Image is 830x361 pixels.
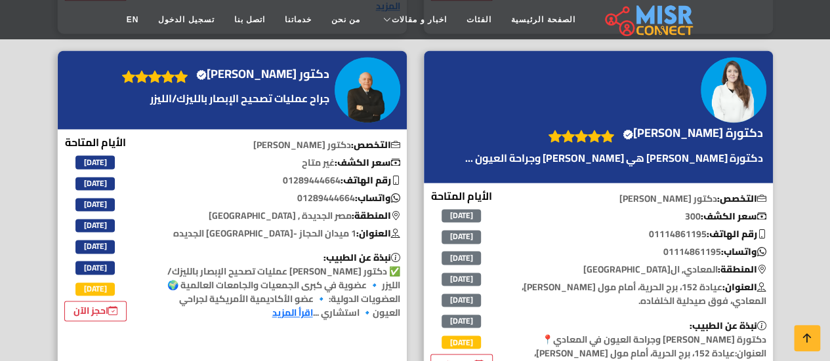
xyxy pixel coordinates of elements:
[148,7,224,32] a: تسجيل الدخول
[515,210,773,223] p: 300
[64,301,127,321] a: احجز الآن
[75,282,115,295] span: [DATE]
[75,240,115,253] span: [DATE]
[515,263,773,276] p: المعادي, ال[GEOGRAPHIC_DATA]
[515,227,773,241] p: 01114861195
[64,134,127,321] div: الأيام المتاحة
[718,261,766,278] b: المنطقة:
[196,67,329,81] h4: دكتور [PERSON_NAME]
[75,261,115,274] span: [DATE]
[351,136,400,153] b: التخصص:
[462,150,766,166] a: دكتورة [PERSON_NAME] هي [PERSON_NAME] وجراحة العيون ...
[335,57,400,123] img: دكتور وديد زهرة
[690,316,766,333] b: نبذة عن الطبيب:
[442,230,481,243] span: [DATE]
[356,225,400,242] b: العنوان:
[275,7,322,32] a: خدماتنا
[149,251,407,320] p: ✅ دكتور [PERSON_NAME] عمليات تصحيح الإبصار بالليزك/الليزر 🔹 عضوية في كبرى الجمعيات والجامعات العا...
[224,7,275,32] a: اتصل بنا
[75,219,115,232] span: [DATE]
[370,7,457,32] a: اخبار و مقالات
[341,172,400,189] b: رقم الهاتف:
[621,123,766,143] a: دكتورة [PERSON_NAME]
[75,177,115,190] span: [DATE]
[442,314,481,328] span: [DATE]
[323,249,400,266] b: نبذة عن الطبيب:
[196,69,207,80] svg: Verified account
[701,57,766,123] img: دكتورة سوزان فؤاد
[721,243,766,260] b: واتساب:
[115,90,333,106] a: جراح عمليات تصحيح الإبصار بالليزك/الليزر
[149,138,407,152] p: دكتور [PERSON_NAME]
[149,174,407,187] p: 01289444664
[515,192,773,206] p: دكتور [PERSON_NAME]
[707,225,766,242] b: رقم الهاتف:
[717,190,766,207] b: التخصص:
[701,208,766,225] b: سعر الكشف:
[355,189,400,206] b: واتساب:
[501,7,585,32] a: الصفحة الرئيسية
[515,245,773,259] p: 01114861195
[149,209,407,223] p: مصر الجديدة , [GEOGRAPHIC_DATA]
[392,14,447,26] span: اخبار و مقالات
[442,294,481,307] span: [DATE]
[442,273,481,286] span: [DATE]
[605,3,693,36] img: main.misr_connect
[335,154,400,171] b: سعر الكشف:
[75,198,115,211] span: [DATE]
[322,7,370,32] a: من نحن
[352,207,400,224] b: المنطقة:
[457,7,501,32] a: الفئات
[722,278,766,295] b: العنوان:
[623,129,633,140] svg: Verified account
[623,126,763,140] h4: دكتورة [PERSON_NAME]
[149,156,407,170] p: غير متاح
[149,191,407,205] p: 01289444664
[442,251,481,264] span: [DATE]
[442,209,481,222] span: [DATE]
[194,64,333,84] a: دكتور [PERSON_NAME]
[149,227,407,240] p: 1 ميدان الحجاز -[GEOGRAPHIC_DATA] الجديده
[75,155,115,168] span: [DATE]
[442,335,481,349] span: [DATE]
[515,280,773,308] p: عيادة 152، برج الحرية، أمام مول [PERSON_NAME]، المعادي، فوق صيدلية الخلفاده.
[272,304,313,321] a: اقرأ المزيد
[117,7,149,32] a: EN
